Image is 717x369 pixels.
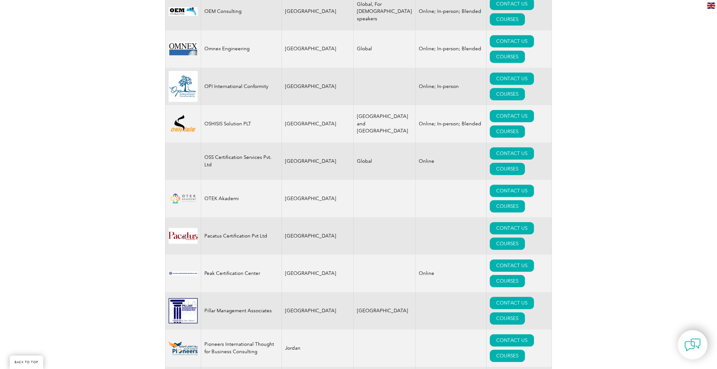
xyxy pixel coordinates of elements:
td: Online; In-person; Blended [415,30,486,68]
img: 676db975-d0d1-ef11-a72f-00224892eff5-logo.png [169,190,198,206]
td: [GEOGRAPHIC_DATA] [282,292,354,329]
img: 0d2a24ac-d9bc-ea11-a814-000d3a79823d-logo.jpg [169,42,198,56]
td: OTEK Akademi [201,180,282,217]
img: 112a24ac-d9bc-ea11-a814-000d3a79823d-logo.gif [169,298,198,324]
td: [GEOGRAPHIC_DATA] [282,142,354,180]
a: CONTACT US [490,110,534,122]
td: Global [353,30,415,68]
img: 5113d4a1-7437-ef11-a316-00224812a81c-logo.png [169,114,198,133]
a: COURSES [490,13,525,25]
a: CONTACT US [490,222,534,234]
a: COURSES [490,275,525,287]
td: Omnex Engineering [201,30,282,68]
a: COURSES [490,238,525,250]
img: 05083563-4e3a-f011-b4cb-000d3ad1ee32-logo.png [169,341,198,355]
td: Peak Certification Center [201,255,282,292]
td: [GEOGRAPHIC_DATA] [282,105,354,142]
a: CONTACT US [490,297,534,309]
td: Jordan [282,329,354,367]
img: contact-chat.png [684,337,701,353]
td: OSS Certification Services Pvt. Ltd [201,142,282,180]
img: en [707,3,715,9]
a: COURSES [490,350,525,362]
a: CONTACT US [490,259,534,272]
td: [GEOGRAPHIC_DATA] [353,292,415,329]
a: COURSES [490,51,525,63]
a: CONTACT US [490,334,534,346]
a: COURSES [490,125,525,138]
td: [GEOGRAPHIC_DATA] [282,255,354,292]
a: CONTACT US [490,73,534,85]
img: 063414e9-959b-ee11-be37-00224893a058-logo.png [169,271,198,275]
a: CONTACT US [490,185,534,197]
a: COURSES [490,163,525,175]
td: Online [415,142,486,180]
img: 931107cc-606f-eb11-a812-00224815377e-logo.png [169,7,198,16]
td: Global [353,142,415,180]
td: Pioneers International Thought for Business Consulting [201,329,282,367]
td: OSHISIS Solution PLT [201,105,282,142]
td: [GEOGRAPHIC_DATA] [282,180,354,217]
a: COURSES [490,312,525,325]
td: [GEOGRAPHIC_DATA] [282,68,354,105]
td: Pillar Management Associates [201,292,282,329]
img: 215d9ff6-1cd1-ef11-a72f-002248108aed-logo.jpg [169,71,198,102]
td: OPI International Conformity [201,68,282,105]
td: [GEOGRAPHIC_DATA] [282,30,354,68]
a: BACK TO TOP [10,355,43,369]
td: [GEOGRAPHIC_DATA] [282,217,354,255]
td: Online [415,255,486,292]
a: CONTACT US [490,35,534,47]
td: Online; In-person [415,68,486,105]
img: a70504ba-a5a0-ef11-8a69-0022489701c2-logo.jpg [169,228,198,244]
td: Online; In-person; Blended [415,105,486,142]
a: CONTACT US [490,147,534,160]
a: COURSES [490,200,525,212]
a: COURSES [490,88,525,100]
td: [GEOGRAPHIC_DATA] and [GEOGRAPHIC_DATA] [353,105,415,142]
td: Pacatus Certification Pvt Ltd [201,217,282,255]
